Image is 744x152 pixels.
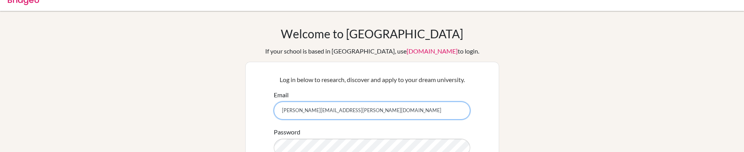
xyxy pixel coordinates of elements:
a: [DOMAIN_NAME] [407,47,458,55]
label: Email [274,90,289,100]
label: Password [274,127,300,137]
div: If your school is based in [GEOGRAPHIC_DATA], use to login. [265,46,479,56]
h1: Welcome to [GEOGRAPHIC_DATA] [281,27,463,41]
p: Log in below to research, discover and apply to your dream university. [274,75,470,84]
